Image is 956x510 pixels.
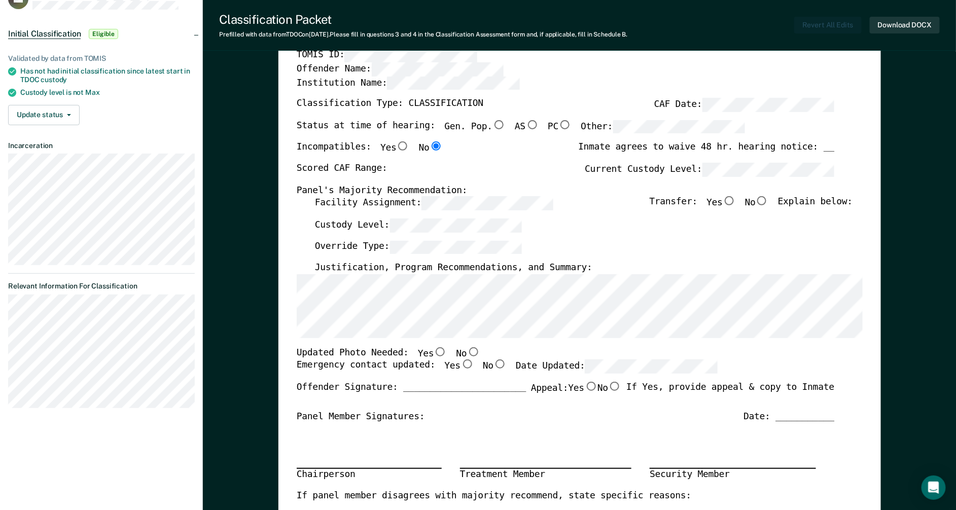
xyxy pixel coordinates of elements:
[8,54,195,63] div: Validated by data from TOMIS
[467,347,480,356] input: No
[755,197,768,206] input: No
[371,62,504,76] input: Offender Name:
[581,120,745,134] label: Other:
[585,360,717,374] input: Date Updated:
[493,360,507,369] input: No
[525,120,539,129] input: AS
[315,218,522,232] label: Custody Level:
[434,347,447,356] input: Yes
[870,17,940,33] button: Download DOCX
[794,17,862,33] button: Revert All Edits
[387,76,519,90] input: Institution Name:
[297,120,745,142] div: Status at time of hearing:
[219,31,627,38] div: Prefilled with data from TDOC on [DATE] . Please fill in questions 3 and 4 in the Classification ...
[8,282,195,290] dt: Relevant Information For Classification
[417,347,447,360] label: Yes
[722,197,735,206] input: Yes
[380,142,410,155] label: Yes
[344,49,477,62] input: TOMIS ID:
[492,120,506,129] input: Gen. Pop.
[706,197,736,210] label: Yes
[568,382,597,394] label: Yes
[584,382,597,391] input: Yes
[297,490,691,502] label: If panel member disagrees with majority recommend, state specific reasons:
[743,411,834,422] div: Date: ___________
[8,105,80,125] button: Update status
[650,468,816,481] div: Security Member
[548,120,572,134] label: PC
[297,98,483,112] label: Classification Type: CLASSIFICATION
[8,141,195,150] dt: Incarceration
[516,360,717,374] label: Date Updated:
[444,120,506,134] label: Gen. Pop.
[297,347,480,360] div: Updated Photo Needed:
[922,476,946,500] div: Open Intercom Messenger
[20,88,195,97] div: Custody level is not
[578,142,834,163] div: Inmate agrees to waive 48 hr. hearing notice: __
[459,468,631,481] div: Treatment Member
[85,88,100,96] span: Max
[421,197,554,210] input: Facility Assignment:
[297,468,442,481] div: Chairperson
[297,49,477,62] label: TOMIS ID:
[649,197,853,218] div: Transfer: Explain below:
[745,197,768,210] label: No
[702,98,834,112] input: CAF Date:
[315,262,592,274] label: Justification, Program Recommendations, and Summary:
[702,163,834,176] input: Current Custody Level:
[429,142,442,151] input: No
[654,98,834,112] label: CAF Date:
[8,29,81,39] span: Initial Classification
[608,382,621,391] input: No
[390,218,522,232] input: Custody Level:
[297,142,443,163] div: Incompatibles:
[461,360,474,369] input: Yes
[613,120,745,134] input: Other:
[390,240,522,254] input: Override Type:
[297,360,717,382] div: Emergency contact updated:
[297,411,424,422] div: Panel Member Signatures:
[418,142,442,155] label: No
[396,142,409,151] input: Yes
[597,382,621,394] label: No
[531,382,621,403] label: Appeal:
[41,76,67,84] span: custody
[444,360,474,374] label: Yes
[297,76,519,90] label: Institution Name:
[297,62,504,76] label: Offender Name:
[515,120,539,134] label: AS
[315,197,554,210] label: Facility Assignment:
[297,382,834,411] div: Offender Signature: _______________________ If Yes, provide appeal & copy to Inmate
[483,360,507,374] label: No
[315,240,522,254] label: Override Type:
[297,163,387,176] label: Scored CAF Range:
[585,163,834,176] label: Current Custody Level:
[89,29,118,39] span: Eligible
[219,12,627,27] div: Classification Packet
[297,185,834,196] div: Panel's Majority Recommendation:
[20,67,195,84] div: Has not had initial classification since latest start in TDOC
[456,347,480,360] label: No
[558,120,572,129] input: PC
